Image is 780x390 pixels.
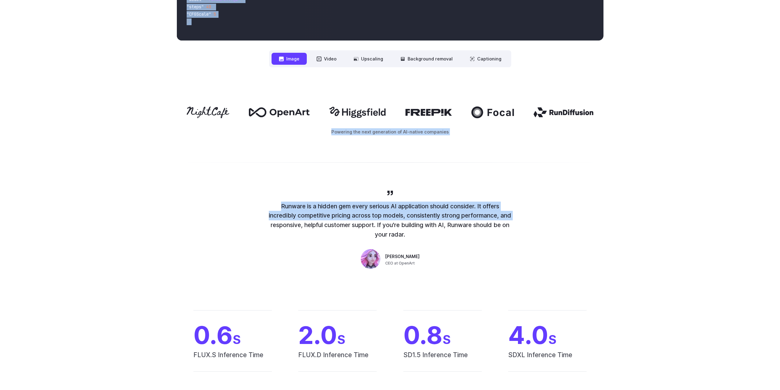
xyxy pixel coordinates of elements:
span: : [211,11,214,17]
span: S [337,332,345,347]
span: S [443,332,451,347]
span: } [187,19,189,24]
span: 0.6 [193,323,272,347]
span: "CFGScale" [187,11,211,17]
span: 0.8 [403,323,482,347]
span: S [233,332,241,347]
span: 40 [206,4,211,10]
span: : [204,4,206,10]
span: CEO at OpenArt [385,260,415,266]
span: 5 [214,11,216,17]
button: Captioning [462,53,509,65]
p: Runware is a hidden gem every serious AI application should consider. It offers incredibly compet... [268,202,513,239]
button: Background removal [393,53,460,65]
p: Powering the next generation of AI-native companies [177,128,603,135]
span: 2.0 [298,323,377,347]
button: Upscaling [346,53,390,65]
span: SD1.5 Inference Time [403,350,482,371]
button: Video [309,53,344,65]
button: Image [272,53,307,65]
span: 4.0 [508,323,587,347]
span: S [548,332,557,347]
img: Person [361,249,380,269]
span: [PERSON_NAME] [385,253,420,260]
span: , [211,4,214,10]
span: SDXL Inference Time [508,350,587,371]
span: FLUX.D Inference Time [298,350,377,371]
span: "steps" [187,4,204,10]
span: FLUX.S Inference Time [193,350,272,371]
